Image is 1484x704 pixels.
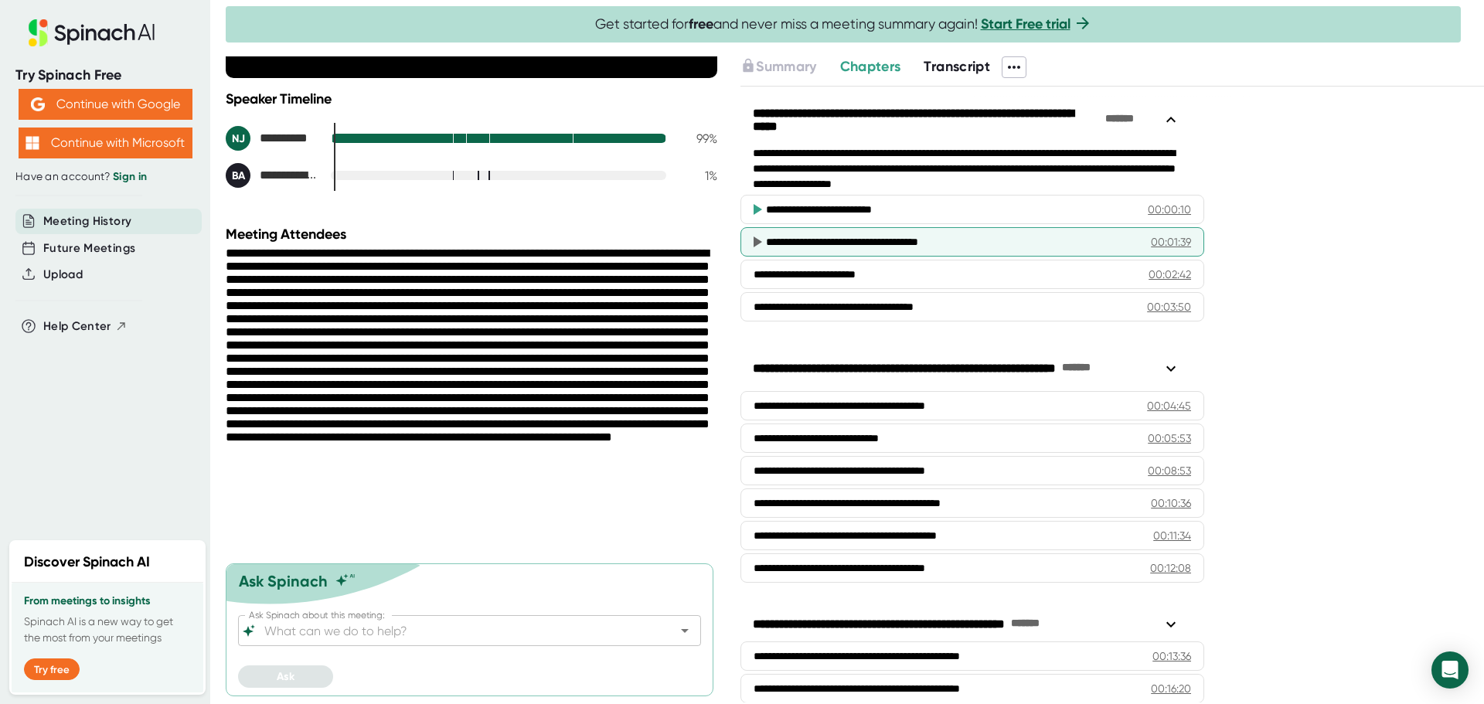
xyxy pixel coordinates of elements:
div: 00:01:39 [1151,234,1191,250]
span: Get started for and never miss a meeting summary again! [595,15,1092,33]
div: Noll, Judi [226,126,318,151]
button: Meeting History [43,213,131,230]
div: 00:12:08 [1150,560,1191,576]
img: Aehbyd4JwY73AAAAAElFTkSuQmCC [31,97,45,111]
b: free [689,15,713,32]
div: 00:00:10 [1148,202,1191,217]
div: Speaker Timeline [226,90,717,107]
button: Continue with Microsoft [19,128,192,158]
button: Chapters [840,56,901,77]
div: Have an account? [15,170,195,184]
div: Bailey, Brooke A [226,163,318,188]
div: NJ [226,126,250,151]
div: 00:02:42 [1149,267,1191,282]
p: Spinach AI is a new way to get the most from your meetings [24,614,191,646]
span: Summary [756,58,816,75]
div: 00:11:34 [1153,528,1191,543]
div: Try Spinach Free [15,66,195,84]
div: Open Intercom Messenger [1431,651,1469,689]
h3: From meetings to insights [24,595,191,607]
div: 00:13:36 [1152,648,1191,664]
a: Sign in [113,170,147,183]
button: Open [674,620,696,641]
div: BA [226,163,250,188]
div: Upgrade to access [740,56,839,78]
div: Meeting Attendees [226,226,721,243]
a: Start Free trial [981,15,1070,32]
div: 00:10:36 [1151,495,1191,511]
button: Summary [740,56,816,77]
div: 00:03:50 [1147,299,1191,315]
span: Ask [277,670,294,683]
button: Ask [238,665,333,688]
button: Try free [24,658,80,680]
h2: Discover Spinach AI [24,552,150,573]
span: Chapters [840,58,901,75]
button: Upload [43,266,83,284]
div: Ask Spinach [239,572,328,590]
button: Continue with Google [19,89,192,120]
span: Help Center [43,318,111,335]
div: 99 % [679,131,717,146]
div: 00:08:53 [1148,463,1191,478]
div: 00:04:45 [1147,398,1191,413]
div: 00:05:53 [1148,430,1191,446]
button: Transcript [924,56,990,77]
button: Help Center [43,318,128,335]
div: 1 % [679,168,717,183]
div: 00:16:20 [1151,681,1191,696]
input: What can we do to help? [261,620,651,641]
span: Transcript [924,58,990,75]
button: Future Meetings [43,240,135,257]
